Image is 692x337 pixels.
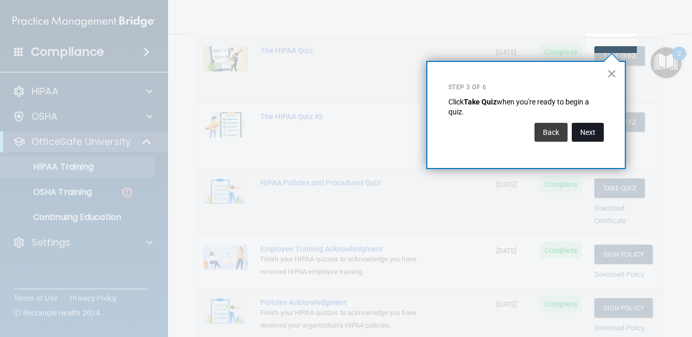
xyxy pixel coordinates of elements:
button: Close [607,65,617,82]
iframe: Drift Widget Chat Controller [639,265,679,304]
span: when you're ready to begin a quiz. [448,98,591,117]
span: Click [448,98,464,106]
button: Next [572,123,604,142]
p: Step 3 of 6 [448,83,604,92]
strong: Take Quiz [464,98,497,106]
button: Back [534,123,568,142]
button: Take Quiz [594,46,645,66]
